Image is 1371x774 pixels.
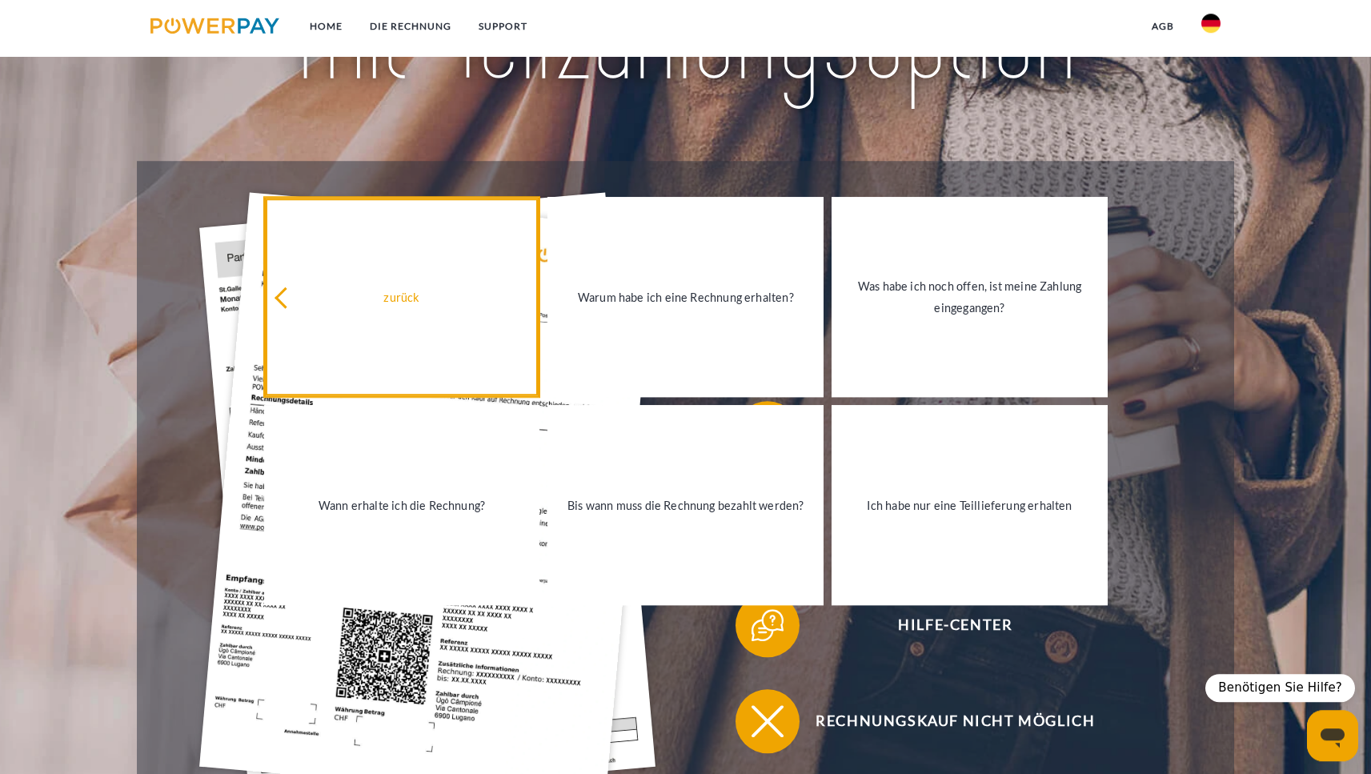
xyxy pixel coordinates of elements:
[465,12,541,41] a: SUPPORT
[748,701,788,741] img: qb_close.svg
[274,495,531,516] div: Wann erhalte ich die Rechnung?
[1205,674,1355,702] div: Benötigen Sie Hilfe?
[736,593,1152,657] button: Hilfe-Center
[841,495,1098,516] div: Ich habe nur eine Teillieferung erhalten
[557,286,814,307] div: Warum habe ich eine Rechnung erhalten?
[274,286,531,307] div: zurück
[1307,710,1358,761] iframe: Schaltfläche zum Öffnen des Messaging-Fensters; Konversation läuft
[1201,14,1221,33] img: de
[832,197,1108,397] a: Was habe ich noch offen, ist meine Zahlung eingegangen?
[736,689,1152,753] button: Rechnungskauf nicht möglich
[748,605,788,645] img: qb_help.svg
[296,12,356,41] a: Home
[760,593,1152,657] span: Hilfe-Center
[1138,12,1188,41] a: agb
[150,18,279,34] img: logo-powerpay.svg
[557,495,814,516] div: Bis wann muss die Rechnung bezahlt werden?
[760,689,1152,753] span: Rechnungskauf nicht möglich
[356,12,465,41] a: DIE RECHNUNG
[841,275,1098,319] div: Was habe ich noch offen, ist meine Zahlung eingegangen?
